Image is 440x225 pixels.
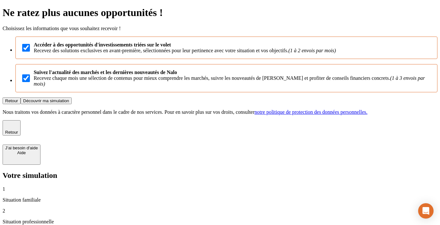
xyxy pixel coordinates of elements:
[34,75,425,87] em: (1 à 3 envois par mois)
[34,42,171,47] strong: Accéder à des opportunités d'investissements triées sur le volet
[3,7,437,19] h1: Ne ratez plus aucunes opportunités !
[3,109,255,115] span: Nous traitons vos données à caractère personnel dans le cadre de nos services. Pour en savoir plu...
[22,74,30,82] input: Suivez l'actualité des marchés et les dernières nouveautés de NaloRecevez chaque mois une sélecti...
[3,97,21,104] button: Retour
[34,70,425,87] p: Recevez chaque mois une sélection de contenus pour mieux comprendre les marchés, suivre les nouve...
[34,70,177,75] strong: Suivez l'actualité des marchés et les dernières nouveautés de Nalo
[288,48,336,53] em: (1 à 2 envois par mois)
[5,98,18,103] div: Retour
[255,109,367,115] a: notre politique de protection des données personnelles.
[34,42,336,54] span: Recevez des solutions exclusives en avant-première, sélectionnées pour leur pertinence avec votre...
[418,203,434,219] div: Open Intercom Messenger
[21,97,72,104] button: Découvrir ma simulation
[22,44,30,52] input: Accéder à des opportunités d'investissements triées sur le voletRecevez des solutions exclusives ...
[23,98,69,103] div: Découvrir ma simulation
[3,26,437,31] p: Choisissez les informations que vous souhaitez recevoir !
